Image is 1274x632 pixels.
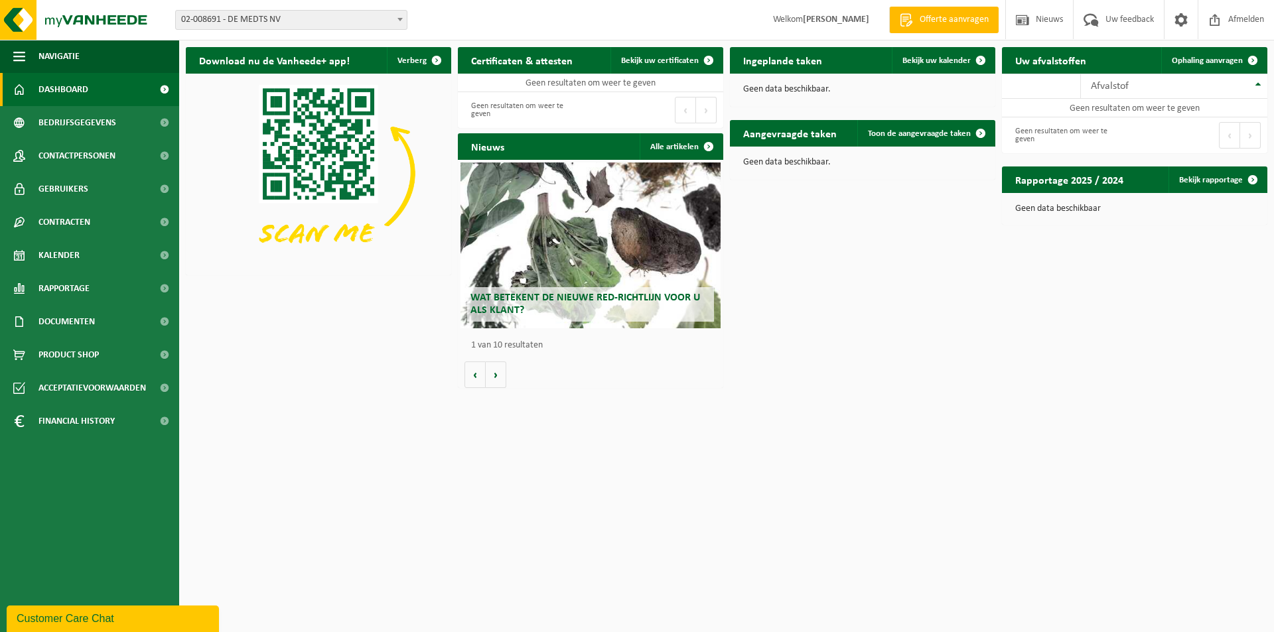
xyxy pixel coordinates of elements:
div: Geen resultaten om weer te geven [464,95,584,125]
span: 02-008691 - DE MEDTS NV [176,11,407,29]
a: Bekijk uw kalender [892,47,994,74]
span: Rapportage [38,272,90,305]
button: Previous [675,97,696,123]
span: Offerte aanvragen [916,13,992,27]
span: Product Shop [38,338,99,371]
a: Bekijk uw certificaten [610,47,722,74]
img: Download de VHEPlus App [186,74,451,273]
button: Verberg [387,47,450,74]
a: Bekijk rapportage [1168,166,1266,193]
iframe: chat widget [7,603,222,632]
h2: Rapportage 2025 / 2024 [1002,166,1137,192]
a: Offerte aanvragen [889,7,999,33]
span: Gebruikers [38,172,88,206]
span: Bekijk uw kalender [902,56,971,65]
button: Volgende [486,361,506,388]
span: Verberg [397,56,427,65]
span: Documenten [38,305,95,338]
p: Geen data beschikbaar [1015,204,1254,214]
td: Geen resultaten om weer te geven [1002,99,1267,117]
span: Acceptatievoorwaarden [38,371,146,405]
span: Dashboard [38,73,88,106]
span: Contactpersonen [38,139,115,172]
h2: Nieuws [458,133,518,159]
p: 1 van 10 resultaten [471,341,717,350]
span: Navigatie [38,40,80,73]
a: Ophaling aanvragen [1161,47,1266,74]
button: Next [1240,122,1261,149]
h2: Ingeplande taken [730,47,835,73]
h2: Download nu de Vanheede+ app! [186,47,363,73]
a: Wat betekent de nieuwe RED-richtlijn voor u als klant? [460,162,721,328]
h2: Uw afvalstoffen [1002,47,1099,73]
a: Alle artikelen [640,133,722,160]
h2: Aangevraagde taken [730,120,850,146]
a: Toon de aangevraagde taken [857,120,994,147]
strong: [PERSON_NAME] [803,15,869,25]
td: Geen resultaten om weer te geven [458,74,723,92]
div: Geen resultaten om weer te geven [1009,121,1128,150]
span: Financial History [38,405,115,438]
p: Geen data beschikbaar. [743,85,982,94]
span: 02-008691 - DE MEDTS NV [175,10,407,30]
p: Geen data beschikbaar. [743,158,982,167]
h2: Certificaten & attesten [458,47,586,73]
button: Vorige [464,361,486,388]
button: Next [696,97,717,123]
button: Previous [1219,122,1240,149]
span: Bekijk uw certificaten [621,56,699,65]
span: Toon de aangevraagde taken [868,129,971,138]
span: Ophaling aanvragen [1172,56,1243,65]
span: Contracten [38,206,90,239]
span: Kalender [38,239,80,272]
span: Bedrijfsgegevens [38,106,116,139]
span: Afvalstof [1091,81,1129,92]
span: Wat betekent de nieuwe RED-richtlijn voor u als klant? [470,292,700,316]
